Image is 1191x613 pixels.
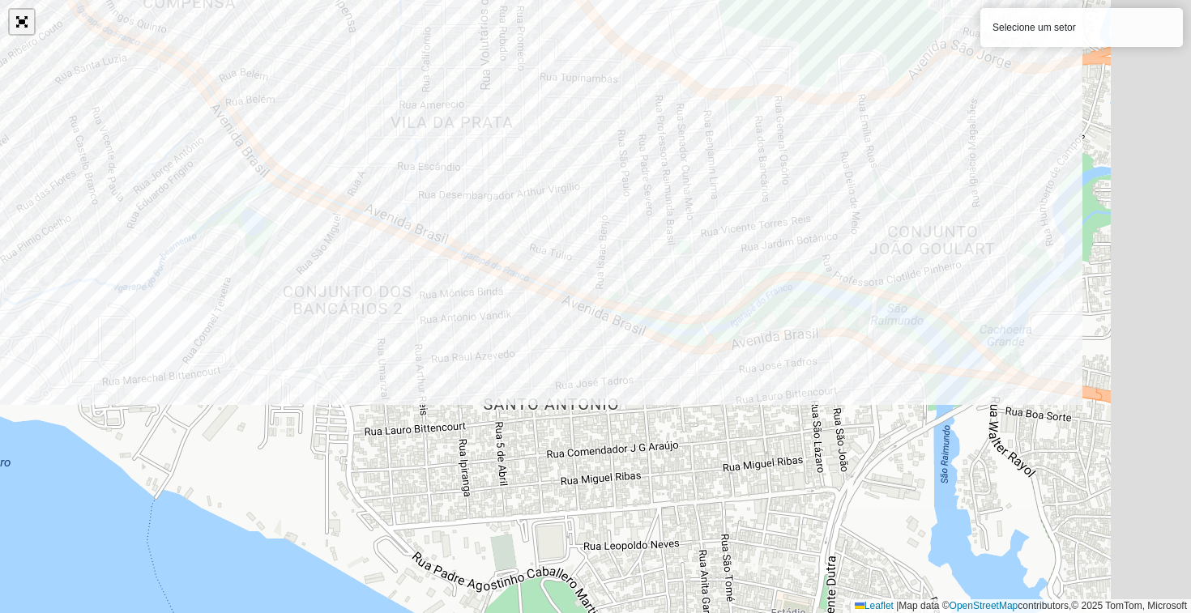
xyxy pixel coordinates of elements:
[980,8,1183,47] div: Selecione um setor
[10,10,34,34] a: Abrir mapa em tela cheia
[851,599,1191,613] div: Map data © contributors,© 2025 TomTom, Microsoft
[950,600,1018,611] a: OpenStreetMap
[896,600,899,611] span: |
[855,600,894,611] a: Leaflet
